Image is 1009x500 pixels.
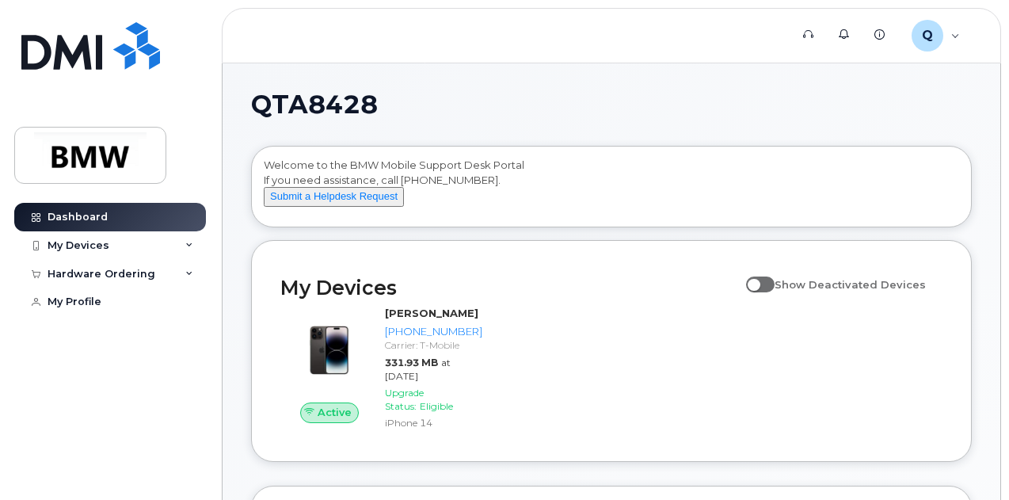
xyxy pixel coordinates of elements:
[280,306,489,433] a: Active[PERSON_NAME][PHONE_NUMBER]Carrier: T-Mobile331.93 MBat [DATE]Upgrade Status:EligibleiPhone 14
[264,189,404,202] a: Submit a Helpdesk Request
[775,278,926,291] span: Show Deactivated Devices
[251,93,378,116] span: QTA8428
[385,307,478,319] strong: [PERSON_NAME]
[318,405,352,420] span: Active
[940,431,997,488] iframe: Messenger Launcher
[385,324,482,339] div: [PHONE_NUMBER]
[280,276,738,300] h2: My Devices
[385,387,424,412] span: Upgrade Status:
[264,158,959,221] div: Welcome to the BMW Mobile Support Desk Portal If you need assistance, call [PHONE_NUMBER].
[385,338,482,352] div: Carrier: T-Mobile
[385,357,438,368] span: 331.93 MB
[385,357,451,382] span: at [DATE]
[293,314,366,387] img: image20231002-3703462-njx0qo.jpeg
[746,269,759,282] input: Show Deactivated Devices
[420,400,453,412] span: Eligible
[264,187,404,207] button: Submit a Helpdesk Request
[385,416,482,429] div: iPhone 14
